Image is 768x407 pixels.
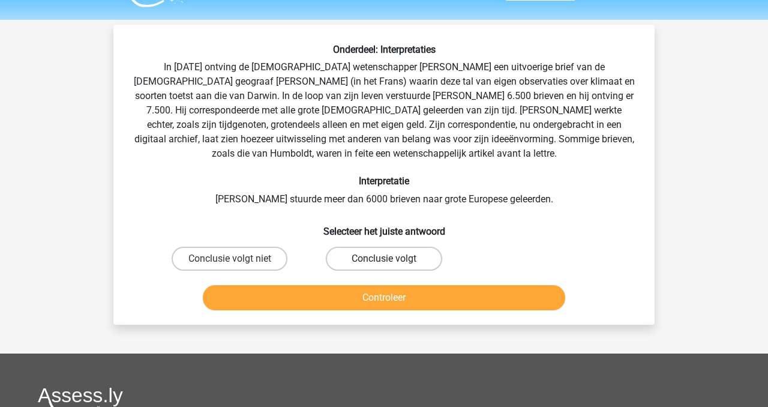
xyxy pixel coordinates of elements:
[133,175,635,187] h6: Interpretatie
[133,44,635,55] h6: Onderdeel: Interpretaties
[118,44,650,315] div: In [DATE] ontving de [DEMOGRAPHIC_DATA] wetenschapper [PERSON_NAME] een uitvoerige brief van de [...
[172,247,287,271] label: Conclusie volgt niet
[326,247,442,271] label: Conclusie volgt
[133,216,635,237] h6: Selecteer het juiste antwoord
[203,285,566,310] button: Controleer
